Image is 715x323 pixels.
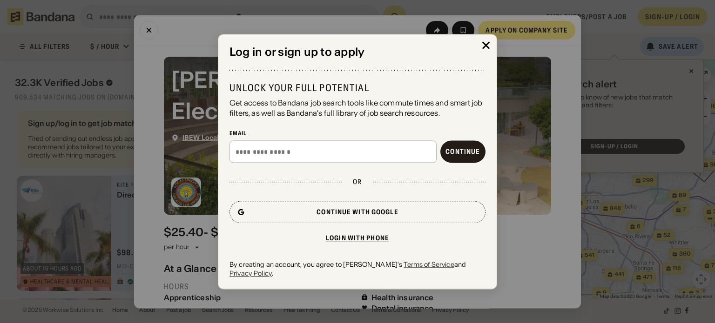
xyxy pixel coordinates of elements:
[404,261,454,269] a: Terms of Service
[445,149,480,155] div: Continue
[353,178,362,186] div: or
[229,82,486,94] div: Unlock your full potential
[229,46,486,59] div: Log in or sign up to apply
[326,235,389,242] div: Login with phone
[229,130,486,137] div: Email
[229,261,486,277] div: By creating an account, you agree to [PERSON_NAME]'s and .
[229,98,486,119] div: Get access to Bandana job search tools like commute times and smart job filters, as well as Banda...
[229,269,272,277] a: Privacy Policy
[317,209,398,216] div: Continue with Google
